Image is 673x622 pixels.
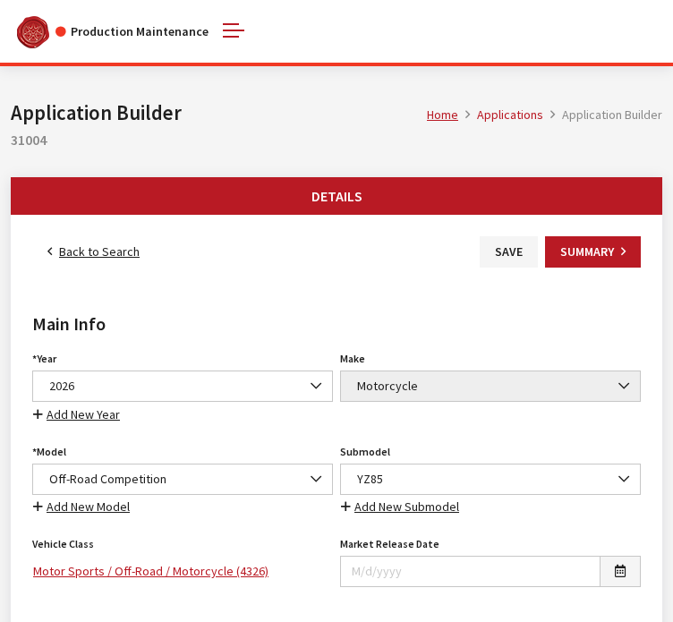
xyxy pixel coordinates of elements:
img: Catalog Maintenance [17,16,49,48]
label: Model [32,444,66,460]
label: Vehicle Class [32,536,94,552]
button: Summary [545,236,641,268]
h2: 31004 [11,129,662,150]
span: Motorcycle [352,377,629,396]
label: Year [32,351,56,367]
h1: Application Builder [11,98,427,129]
span: 2026 [44,377,321,396]
button: Save [480,236,538,268]
div: Production Maintenance [55,22,209,41]
a: Add New Submodel [340,497,460,517]
button: Open date picker [600,556,641,587]
span: YZ85 [352,470,629,489]
span: Off-Road Competition [44,470,321,489]
span: 2026 [32,371,333,402]
a: Add New Model [32,497,131,517]
input: M/d/yyyy [340,556,601,587]
button: Details [12,178,661,214]
label: Market Release Date [340,536,439,552]
li: Applications [458,106,543,124]
span: Motorcycle [340,371,641,402]
a: Insignia Group logo [11,14,55,48]
a: Motor Sports / Off-Road / Motorcycle (4326) [32,556,333,587]
a: Back to Search [32,236,155,268]
span: YZ85 [340,464,641,495]
h2: Main Info [32,311,641,337]
li: Application Builder [543,106,662,124]
label: Submodel [340,444,390,460]
a: Add New Year [32,405,121,425]
a: Home [427,107,458,123]
label: Make [340,351,365,367]
span: Off-Road Competition [32,464,333,495]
